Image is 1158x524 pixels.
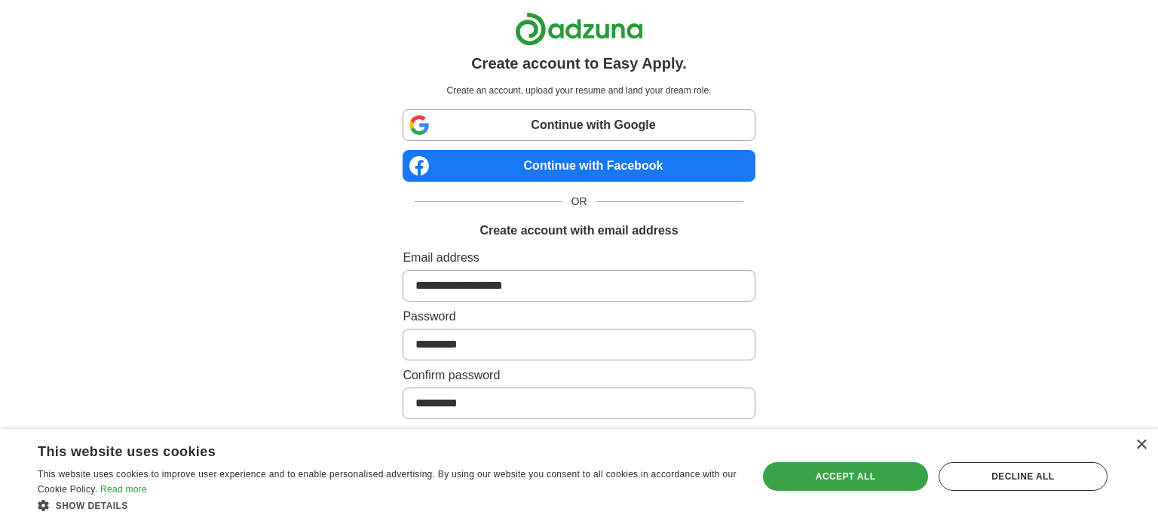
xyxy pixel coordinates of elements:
[763,462,927,491] div: Accept all
[56,501,128,511] span: Show details
[403,109,755,141] a: Continue with Google
[38,438,699,461] div: This website uses cookies
[100,484,147,495] a: Read more, opens a new window
[562,194,596,210] span: OR
[403,308,755,326] label: Password
[38,498,737,513] div: Show details
[515,12,643,46] img: Adzuna logo
[471,52,687,75] h1: Create account to Easy Apply.
[403,249,755,267] label: Email address
[38,469,737,495] span: This website uses cookies to improve user experience and to enable personalised advertising. By u...
[406,84,752,97] p: Create an account, upload your resume and land your dream role.
[939,462,1107,491] div: Decline all
[403,150,755,182] a: Continue with Facebook
[479,222,678,240] h1: Create account with email address
[1135,440,1147,451] div: Close
[403,366,755,385] label: Confirm password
